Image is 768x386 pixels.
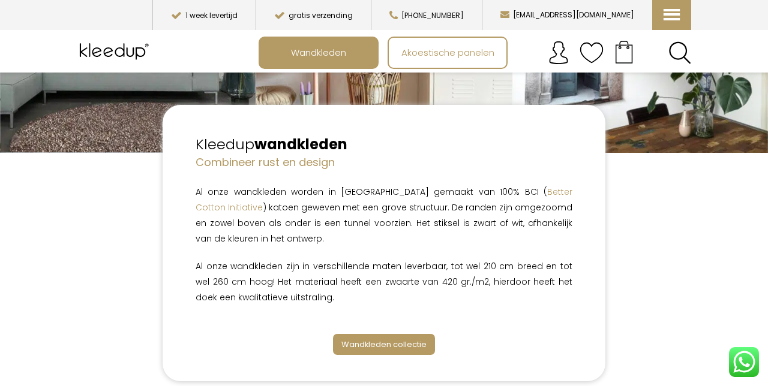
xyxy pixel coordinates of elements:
[77,37,154,67] img: Kleedup
[284,41,353,64] span: Wandkleden
[196,155,572,170] h4: Combineer rust en design
[196,258,572,305] p: Al onze wandkleden zijn in verschillende maten leverbaar, tot wel 210 cm breed en tot wel 260 cm ...
[668,41,691,64] a: Search
[254,134,347,154] strong: wandkleden
[395,41,501,64] span: Akoestische panelen
[604,37,644,67] a: Your cart
[547,41,571,65] img: account.svg
[341,339,427,350] span: Wandkleden collectie
[260,38,377,68] a: Wandkleden
[259,37,700,69] nav: Main menu
[196,134,572,155] h2: Kleedup
[333,334,435,355] a: Wandkleden collectie
[580,41,604,65] img: verlanglijstje.svg
[196,184,572,246] p: Al onze wandkleden worden in [GEOGRAPHIC_DATA] gemaakt van 100% BCI ( ) katoen geweven met een gr...
[389,38,506,68] a: Akoestische panelen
